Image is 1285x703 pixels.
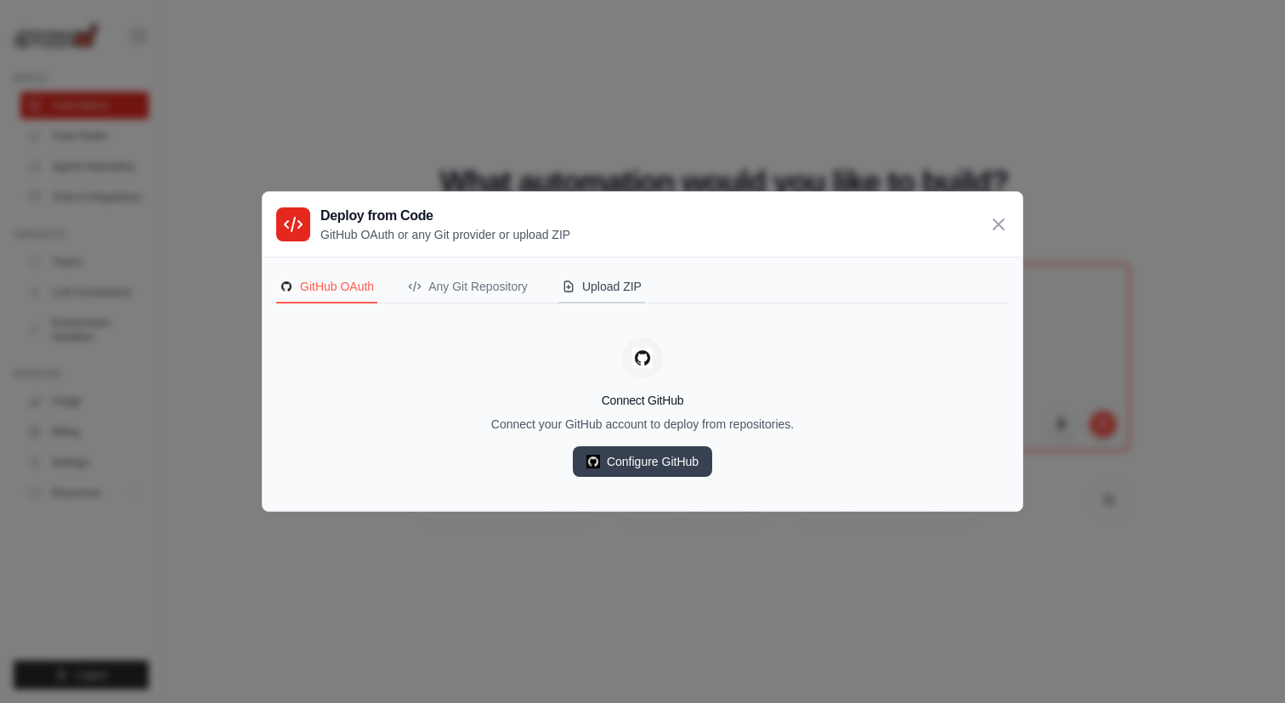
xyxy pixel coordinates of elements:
nav: Deployment Source [276,271,1009,303]
p: Connect your GitHub account to deploy from repositories. [276,416,1009,433]
h3: Deploy from Code [320,206,570,226]
div: GitHub OAuth [280,278,374,295]
a: Configure GitHub [573,446,712,477]
div: Any Git Repository [408,278,528,295]
img: GitHub [280,280,293,293]
h4: Connect GitHub [276,392,1009,409]
p: GitHub OAuth or any Git provider or upload ZIP [320,226,570,243]
div: Upload ZIP [562,278,642,295]
img: GitHub [586,455,600,468]
img: GitHub [632,348,653,368]
button: GitHubGitHub OAuth [276,271,377,303]
button: Upload ZIP [558,271,645,303]
button: Any Git Repository [405,271,531,303]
